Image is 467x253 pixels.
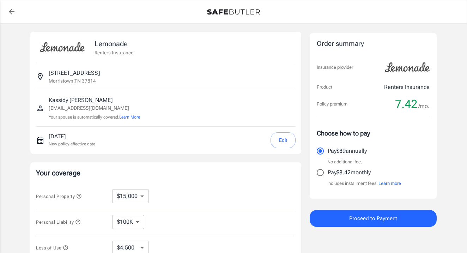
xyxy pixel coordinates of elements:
[49,114,140,121] p: Your spouse is automatically covered.
[36,194,82,199] span: Personal Property
[317,84,332,91] p: Product
[36,72,44,81] svg: Insured address
[36,243,68,252] button: Loss of Use
[36,168,296,178] p: Your coverage
[384,83,430,91] p: Renters Insurance
[271,132,296,148] button: Edit
[328,147,367,155] p: Pay $89 annually
[310,210,437,227] button: Proceed to Payment
[49,104,140,112] p: [EMAIL_ADDRESS][DOMAIN_NAME]
[36,37,89,57] img: Lemonade
[418,101,430,111] span: /mo.
[95,38,133,49] p: Lemonade
[119,114,140,120] button: Learn More
[49,96,140,104] p: Kassidy [PERSON_NAME]
[36,192,82,200] button: Personal Property
[36,219,81,225] span: Personal Liability
[317,39,430,49] div: Order summary
[327,158,362,165] p: No additional fee.
[49,141,95,147] p: New policy effective date
[327,180,401,187] p: Includes installment fees.
[349,214,397,223] span: Proceed to Payment
[36,218,81,226] button: Personal Liability
[317,64,353,71] p: Insurance provider
[207,9,260,15] img: Back to quotes
[49,132,95,141] p: [DATE]
[381,58,434,77] img: Lemonade
[36,104,44,113] svg: Insured person
[5,5,19,19] a: back to quotes
[36,136,44,145] svg: New policy start date
[36,245,68,251] span: Loss of Use
[378,180,401,187] button: Learn more
[317,128,430,138] p: Choose how to pay
[395,97,417,111] span: 7.42
[95,49,133,56] p: Renters Insurance
[317,101,347,108] p: Policy premium
[328,168,371,177] p: Pay $8.42 monthly
[49,69,100,77] p: [STREET_ADDRESS]
[49,77,96,84] p: Morristown , TN 37814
